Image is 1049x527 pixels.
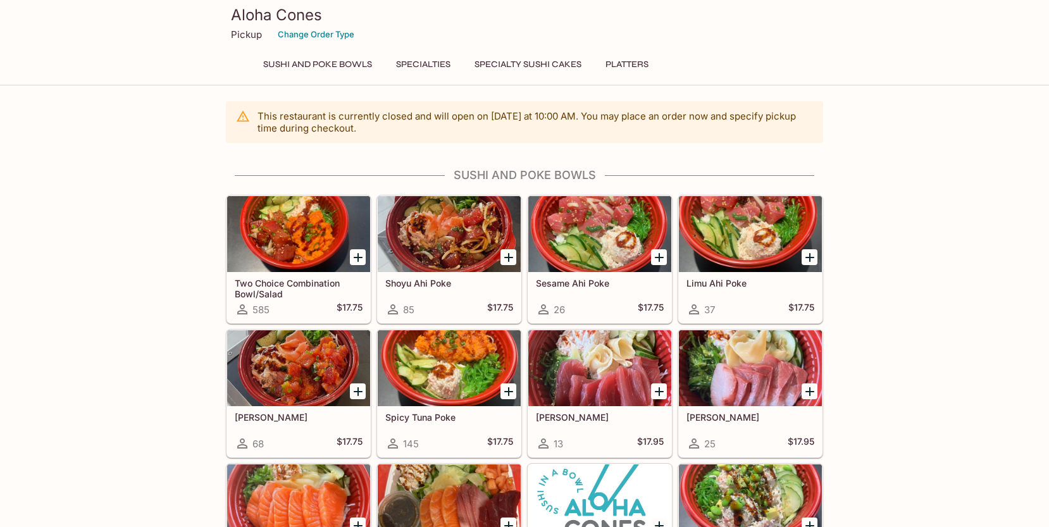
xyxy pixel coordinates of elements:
[226,168,823,182] h4: Sushi and Poke Bowls
[235,278,363,299] h5: Two Choice Combination Bowl/Salad
[385,412,513,423] h5: Spicy Tuna Poke
[389,56,457,73] button: Specialties
[227,330,371,457] a: [PERSON_NAME]68$17.75
[528,330,671,406] div: Maguro Sashimi
[350,249,366,265] button: Add Two Choice Combination Bowl/Salad
[686,278,814,288] h5: Limu Ahi Poke
[528,195,672,323] a: Sesame Ahi Poke26$17.75
[403,438,419,450] span: 145
[679,196,822,272] div: Limu Ahi Poke
[235,412,363,423] h5: [PERSON_NAME]
[536,278,664,288] h5: Sesame Ahi Poke
[487,436,513,451] h5: $17.75
[227,195,371,323] a: Two Choice Combination Bowl/Salad585$17.75
[536,412,664,423] h5: [PERSON_NAME]
[528,330,672,457] a: [PERSON_NAME]13$17.95
[638,302,664,317] h5: $17.75
[227,196,370,272] div: Two Choice Combination Bowl/Salad
[679,330,822,406] div: Hamachi Sashimi
[802,383,817,399] button: Add Hamachi Sashimi
[403,304,414,316] span: 85
[788,436,814,451] h5: $17.95
[678,330,822,457] a: [PERSON_NAME]25$17.95
[337,302,363,317] h5: $17.75
[377,330,521,457] a: Spicy Tuna Poke145$17.75
[378,330,521,406] div: Spicy Tuna Poke
[227,330,370,406] div: Wasabi Masago Ahi Poke
[500,249,516,265] button: Add Shoyu Ahi Poke
[377,195,521,323] a: Shoyu Ahi Poke85$17.75
[468,56,588,73] button: Specialty Sushi Cakes
[378,196,521,272] div: Shoyu Ahi Poke
[554,304,565,316] span: 26
[704,304,715,316] span: 37
[651,249,667,265] button: Add Sesame Ahi Poke
[385,278,513,288] h5: Shoyu Ahi Poke
[272,25,360,44] button: Change Order Type
[337,436,363,451] h5: $17.75
[256,56,379,73] button: Sushi and Poke Bowls
[487,302,513,317] h5: $17.75
[554,438,563,450] span: 13
[704,438,716,450] span: 25
[252,438,264,450] span: 68
[258,110,813,134] p: This restaurant is currently closed and will open on [DATE] at 10:00 AM . You may place an order ...
[678,195,822,323] a: Limu Ahi Poke37$17.75
[231,28,262,40] p: Pickup
[350,383,366,399] button: Add Wasabi Masago Ahi Poke
[651,383,667,399] button: Add Maguro Sashimi
[528,196,671,272] div: Sesame Ahi Poke
[637,436,664,451] h5: $17.95
[599,56,655,73] button: Platters
[252,304,270,316] span: 585
[788,302,814,317] h5: $17.75
[686,412,814,423] h5: [PERSON_NAME]
[802,249,817,265] button: Add Limu Ahi Poke
[231,5,818,25] h3: Aloha Cones
[500,383,516,399] button: Add Spicy Tuna Poke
